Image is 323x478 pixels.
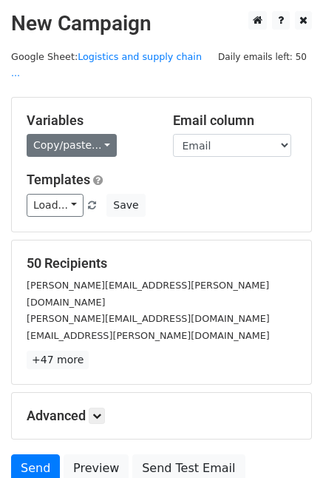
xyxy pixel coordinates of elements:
[27,330,270,341] small: [EMAIL_ADDRESS][PERSON_NAME][DOMAIN_NAME]
[27,313,270,324] small: [PERSON_NAME][EMAIL_ADDRESS][DOMAIN_NAME]
[27,172,90,187] a: Templates
[249,407,323,478] iframe: Chat Widget
[11,51,202,79] a: Logistics and supply chain ...
[27,280,269,308] small: [PERSON_NAME][EMAIL_ADDRESS][PERSON_NAME][DOMAIN_NAME]
[213,49,312,65] span: Daily emails left: 50
[27,408,296,424] h5: Advanced
[11,11,312,36] h2: New Campaign
[106,194,145,217] button: Save
[27,351,89,369] a: +47 more
[27,112,151,129] h5: Variables
[213,51,312,62] a: Daily emails left: 50
[27,255,296,272] h5: 50 Recipients
[27,134,117,157] a: Copy/paste...
[11,51,202,79] small: Google Sheet:
[27,194,84,217] a: Load...
[173,112,297,129] h5: Email column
